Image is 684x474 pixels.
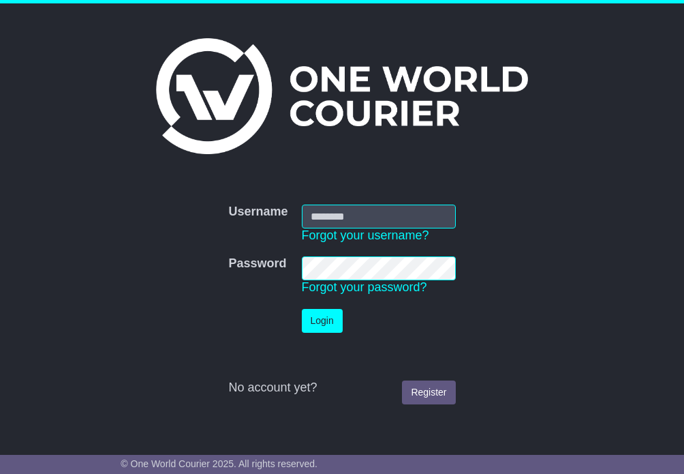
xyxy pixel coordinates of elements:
label: Username [228,205,287,220]
a: Forgot your password? [302,280,427,294]
span: © One World Courier 2025. All rights reserved. [121,458,317,469]
div: No account yet? [228,381,455,396]
label: Password [228,256,286,271]
a: Register [402,381,455,404]
a: Forgot your username? [302,228,429,242]
button: Login [302,309,343,333]
img: One World [156,38,528,154]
